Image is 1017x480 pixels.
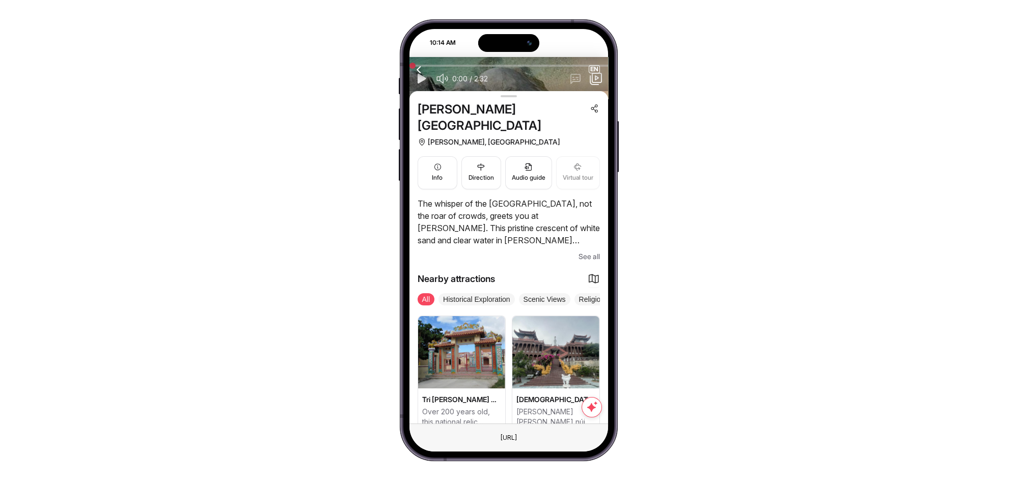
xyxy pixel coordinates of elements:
span: Historical Exploration [438,293,515,305]
p: [PERSON_NAME] [PERSON_NAME] núi [PERSON_NAME] tại [PERSON_NAME] [516,407,595,427]
span: [PERSON_NAME][GEOGRAPHIC_DATA] [418,101,586,134]
span: EN [589,66,599,73]
button: Info [418,156,457,189]
p: Over 200 years old, this national relic embodies village spirit. [422,407,501,427]
span: See all [579,250,600,263]
button: Direction [461,156,501,189]
span: Tri [PERSON_NAME] Communal House [422,394,501,405]
span: Audio guide [512,173,545,183]
img: Tri Thuy Communal House [418,316,505,388]
span: Religious & Spiritual [574,293,647,305]
span: [DEMOGRAPHIC_DATA][PERSON_NAME] [PERSON_NAME] [PERSON_NAME] [516,394,595,405]
button: Virtual tour [556,156,600,189]
span: Virtual tour [563,173,593,183]
span: Direction [469,173,494,183]
span: [PERSON_NAME], [GEOGRAPHIC_DATA] [428,136,560,148]
span: Scenic Views [519,293,570,305]
button: Audio guide [505,156,552,189]
button: EN [589,65,600,73]
div: 10:14 AM [410,38,461,47]
span: Info [432,173,443,183]
p: The whisper of the [GEOGRAPHIC_DATA], not the roar of crowds, greets you at [PERSON_NAME]. This p... [418,197,600,246]
span: Nearby attractions [418,272,495,286]
span: All [418,293,435,305]
img: Thiền Viện Trúc Lâm Viên Ngộ [512,316,599,388]
div: This is a fake element. To change the URL just use the Browser text field on the top. [492,431,525,444]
